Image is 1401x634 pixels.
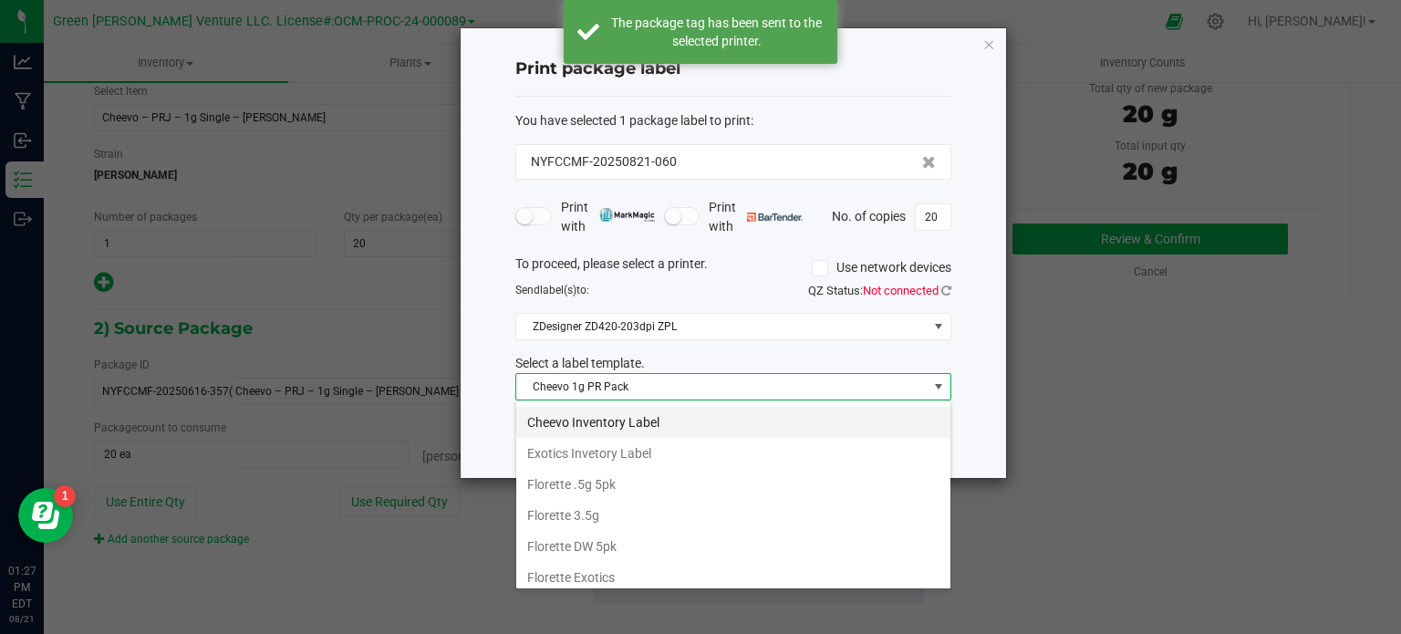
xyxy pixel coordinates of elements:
[516,438,950,469] li: Exotics Invetory Label
[515,111,951,130] div: :
[516,562,950,593] li: Florette Exotics
[515,284,589,296] span: Send to:
[599,208,655,222] img: mark_magic_cybra.png
[516,531,950,562] li: Florette DW 5pk
[516,374,928,400] span: Cheevo 1g PR Pack
[502,354,965,373] div: Select a label template.
[515,57,951,81] h4: Print package label
[832,208,906,223] span: No. of copies
[609,14,824,50] div: The package tag has been sent to the selected printer.
[516,469,950,500] li: Florette .5g 5pk
[531,152,677,171] span: NYFCCMF-20250821-060
[812,258,951,277] label: Use network devices
[540,284,576,296] span: label(s)
[54,485,76,507] iframe: Resource center unread badge
[516,500,950,531] li: Florette 3.5g
[18,488,73,543] iframe: Resource center
[808,284,951,297] span: QZ Status:
[561,198,655,236] span: Print with
[516,407,950,438] li: Cheevo Inventory Label
[516,314,928,339] span: ZDesigner ZD420-203dpi ZPL
[502,255,965,282] div: To proceed, please select a printer.
[709,198,803,236] span: Print with
[747,213,803,222] img: bartender.png
[515,113,751,128] span: You have selected 1 package label to print
[863,284,939,297] span: Not connected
